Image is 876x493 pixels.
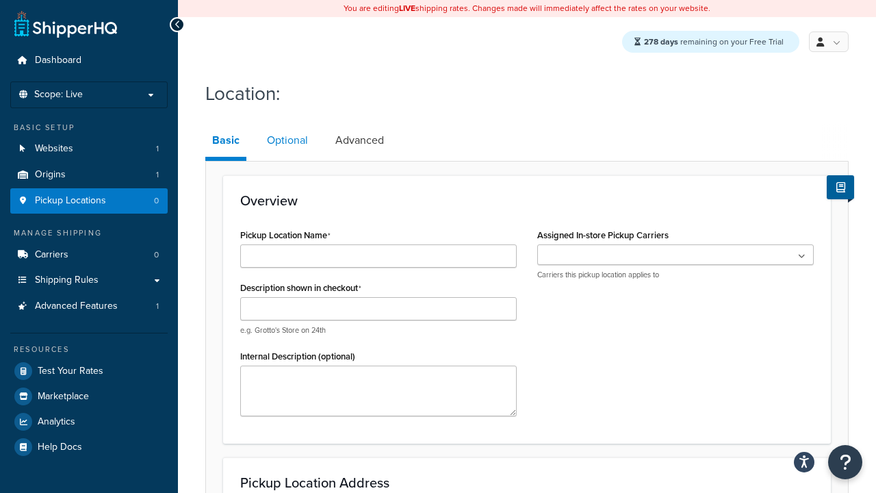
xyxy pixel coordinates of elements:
strong: 278 days [644,36,678,48]
span: Advanced Features [35,301,118,312]
span: Dashboard [35,55,81,66]
li: Pickup Locations [10,188,168,214]
a: Dashboard [10,48,168,73]
a: Analytics [10,409,168,434]
button: Show Help Docs [827,175,854,199]
span: Websites [35,143,73,155]
a: Advanced [328,124,391,157]
h3: Pickup Location Address [240,475,814,490]
a: Advanced Features1 [10,294,168,319]
a: Basic [205,124,246,161]
a: Marketplace [10,384,168,409]
span: 0 [154,195,159,207]
p: Carriers this pickup location applies to [537,270,814,280]
a: Websites1 [10,136,168,162]
span: remaining on your Free Trial [644,36,784,48]
a: Pickup Locations0 [10,188,168,214]
label: Pickup Location Name [240,230,331,241]
span: Shipping Rules [35,275,99,286]
h3: Overview [240,193,814,208]
span: 1 [156,169,159,181]
span: Test Your Rates [38,366,103,377]
span: Scope: Live [34,89,83,101]
span: 1 [156,143,159,155]
span: Carriers [35,249,68,261]
span: 0 [154,249,159,261]
div: Resources [10,344,168,355]
div: Manage Shipping [10,227,168,239]
b: LIVE [399,2,415,14]
a: Test Your Rates [10,359,168,383]
a: Optional [260,124,315,157]
a: Help Docs [10,435,168,459]
li: Carriers [10,242,168,268]
p: e.g. Grotto's Store on 24th [240,325,517,336]
a: Carriers0 [10,242,168,268]
button: Open Resource Center [828,445,862,479]
a: Origins1 [10,162,168,188]
li: Websites [10,136,168,162]
div: Basic Setup [10,122,168,134]
label: Internal Description (optional) [240,351,355,362]
span: Pickup Locations [35,195,106,207]
span: Marketplace [38,391,89,403]
span: 1 [156,301,159,312]
h1: Location: [205,80,832,107]
a: Shipping Rules [10,268,168,293]
span: Origins [35,169,66,181]
span: Analytics [38,416,75,428]
label: Assigned In-store Pickup Carriers [537,230,669,240]
label: Description shown in checkout [240,283,361,294]
li: Advanced Features [10,294,168,319]
li: Origins [10,162,168,188]
span: Help Docs [38,442,82,453]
